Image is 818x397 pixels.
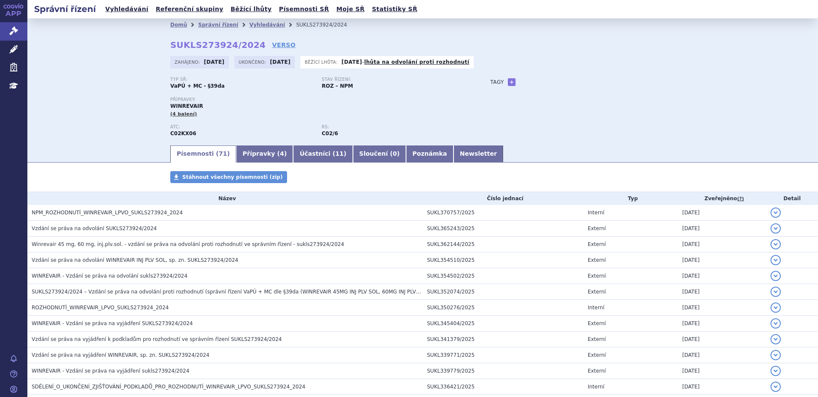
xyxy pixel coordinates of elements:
[678,221,766,237] td: [DATE]
[32,225,157,231] span: Vzdání se práva na odvolání SUKLS273924/2024
[32,273,187,279] span: WINREVAIR - Vzdání se práva na odvolání sukls273924/2024
[423,347,584,363] td: SUKL339771/2025
[204,59,225,65] strong: [DATE]
[678,205,766,221] td: [DATE]
[771,239,781,249] button: detail
[364,59,469,65] a: lhůta na odvolání proti rozhodnutí
[678,237,766,252] td: [DATE]
[305,59,339,65] span: Běžící lhůta:
[170,103,203,109] span: WINREVAIR
[32,210,183,216] span: NPM_ROZHODNUTÍ_WINREVAIR_LPVO_SUKLS273924_2024
[588,257,606,263] span: Externí
[771,223,781,234] button: detail
[588,273,606,279] span: Externí
[678,192,766,205] th: Zveřejněno
[334,3,367,15] a: Moje SŘ
[170,22,187,28] a: Domů
[322,130,338,136] strong: sotatercept
[423,316,584,332] td: SUKL345404/2025
[678,363,766,379] td: [DATE]
[423,268,584,284] td: SUKL354502/2025
[588,305,605,311] span: Interní
[678,268,766,284] td: [DATE]
[170,40,266,50] strong: SUKLS273924/2024
[771,366,781,376] button: detail
[423,237,584,252] td: SUKL362144/2025
[737,196,744,202] abbr: (?)
[678,300,766,316] td: [DATE]
[393,150,397,157] span: 0
[588,352,606,358] span: Externí
[423,300,584,316] td: SUKL350276/2025
[280,150,284,157] span: 4
[296,18,358,31] li: SUKLS273924/2024
[423,284,584,300] td: SUKL352074/2025
[678,252,766,268] td: [DATE]
[27,192,423,205] th: Název
[678,347,766,363] td: [DATE]
[490,77,504,87] h3: Tagy
[588,289,606,295] span: Externí
[678,316,766,332] td: [DATE]
[32,241,344,247] span: Winrevair 45 mg, 60 mg, inj.plv.sol. - vzdání se práva na odvolání proti rozhodnutí ve správním ř...
[32,336,282,342] span: Vzdání se práva na vyjádření k podkladům pro rozhodnutí ve správním řízení SUKLS273924/2024
[771,318,781,329] button: detail
[170,83,225,89] strong: VaPÚ + MC - §39da
[236,145,293,163] a: Přípravky (4)
[32,289,430,295] span: SUKLS273924/2024 – Vzdání se práva na odvolání proti rozhodnutí (správní řízení VaPÚ + MC dle §39...
[588,320,606,326] span: Externí
[423,379,584,395] td: SUKL336421/2025
[423,332,584,347] td: SUKL341379/2025
[228,3,274,15] a: Běžící lhůty
[588,225,606,231] span: Externí
[771,302,781,313] button: detail
[219,150,227,157] span: 71
[423,205,584,221] td: SUKL370757/2025
[32,257,238,263] span: Vzdání se práva na odvolání WINREVAIR INJ PLV SOL, sp. zn. SUKLS273924/2024
[771,287,781,297] button: detail
[771,334,781,344] button: detail
[182,174,283,180] span: Stáhnout všechny písemnosti (zip)
[293,145,353,163] a: Účastníci (11)
[175,59,202,65] span: Zahájeno:
[322,83,353,89] strong: ROZ – NPM
[678,332,766,347] td: [DATE]
[508,78,516,86] a: +
[322,124,465,130] p: RS:
[406,145,453,163] a: Poznámka
[588,241,606,247] span: Externí
[588,210,605,216] span: Interní
[771,271,781,281] button: detail
[170,145,236,163] a: Písemnosti (71)
[198,22,238,28] a: Správní řízení
[170,124,313,130] p: ATC:
[423,363,584,379] td: SUKL339779/2025
[588,384,605,390] span: Interní
[170,97,473,102] p: Přípravky:
[335,150,344,157] span: 11
[678,379,766,395] td: [DATE]
[272,41,296,49] a: VERSO
[276,3,332,15] a: Písemnosti SŘ
[32,320,193,326] span: WINREVAIR - Vzdání se práva na vyjádření SUKLS273924/2024
[584,192,678,205] th: Typ
[766,192,818,205] th: Detail
[771,382,781,392] button: detail
[771,207,781,218] button: detail
[103,3,151,15] a: Vyhledávání
[369,3,420,15] a: Statistiky SŘ
[771,255,781,265] button: detail
[270,59,290,65] strong: [DATE]
[32,352,209,358] span: Vzdání se práva na vyjádření WINREVAIR, sp. zn. SUKLS273924/2024
[771,350,781,360] button: detail
[353,145,406,163] a: Sloučení (0)
[170,171,287,183] a: Stáhnout všechny písemnosti (zip)
[32,368,190,374] span: WINREVAIR - Vzdání se práva na vyjádření sukls273924/2024
[341,59,469,65] p: -
[170,77,313,82] p: Typ SŘ:
[170,130,196,136] strong: SOTATERCEPT
[27,3,103,15] h2: Správní řízení
[249,22,285,28] a: Vyhledávání
[341,59,362,65] strong: [DATE]
[588,368,606,374] span: Externí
